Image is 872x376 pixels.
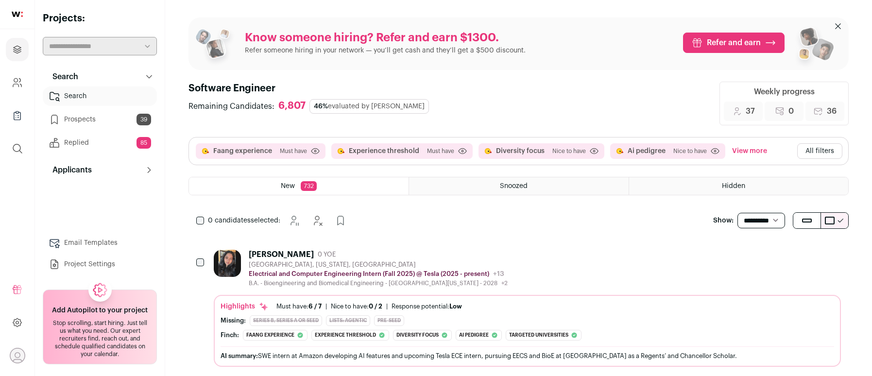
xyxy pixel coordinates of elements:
[221,351,834,361] div: SWE intern at Amazon developing AI features and upcoming Tesla ECE intern, pursuing EECS and BioE...
[754,86,815,98] div: Weekly progress
[280,147,307,155] span: Must have
[221,331,239,339] div: Finch:
[788,105,794,117] span: 0
[6,104,29,127] a: Company Lists
[12,12,23,17] img: wellfound-shorthand-0d5821cbd27db2630d0214b213865d53afaa358527fdda9d0ea32b1df1b89c2c.svg
[52,306,148,315] h2: Add Autopilot to your project
[722,183,745,189] span: Hidden
[213,146,272,156] button: Faang experience
[245,46,526,55] p: Refer someone hiring in your network — you’ll get cash and they’ll get a $500 discount.
[43,233,157,253] a: Email Templates
[730,143,769,159] button: View more
[137,114,151,125] span: 39
[276,303,322,310] div: Must have:
[683,33,785,53] a: Refer and earn
[392,303,462,310] div: Response potential:
[43,133,157,153] a: Replied85
[500,183,528,189] span: Snoozed
[456,330,502,341] div: Ai pedigree
[214,250,841,367] a: [PERSON_NAME] 0 YOE [GEOGRAPHIC_DATA], [US_STATE], [GEOGRAPHIC_DATA] Electrical and Computer Engi...
[311,330,389,341] div: Experience threshold
[369,303,382,309] span: 0 / 2
[496,146,545,156] button: Diversity focus
[43,86,157,106] a: Search
[221,302,269,311] div: Highlights
[43,290,157,364] a: Add Autopilot to your project Stop scrolling, start hiring. Just tell us what you need. Our exper...
[318,251,336,258] span: 0 YOE
[43,110,157,129] a: Prospects39
[194,25,237,68] img: referral_people_group_1-3817b86375c0e7f77b15e9e1740954ef64e1f78137dd7e9f4ff27367cb2cd09a.png
[249,261,508,269] div: [GEOGRAPHIC_DATA], [US_STATE], [GEOGRAPHIC_DATA]
[10,348,25,363] button: Open dropdown
[797,143,842,159] button: All filters
[673,147,707,155] span: Nice to have
[221,353,258,359] span: AI summary:
[249,279,508,287] div: B.A. - Bioengineering and Biomedical Engineering - [GEOGRAPHIC_DATA][US_STATE] - 2028
[746,105,755,117] span: 37
[47,164,92,176] p: Applicants
[249,270,489,278] p: Electrical and Computer Engineering Intern (Fall 2025) @ Tesla (2025 - present)
[314,103,328,110] span: 46%
[628,146,666,156] button: Ai pedigree
[221,317,246,325] div: Missing:
[137,137,151,149] span: 85
[43,12,157,25] h2: Projects:
[393,330,452,341] div: Diversity focus
[278,100,306,112] div: 6,807
[245,30,526,46] p: Know someone hiring? Refer and earn $1300.
[281,183,295,189] span: New
[331,303,382,310] div: Nice to have:
[188,101,274,112] span: Remaining Candidates:
[506,330,581,341] div: Targeted universities
[6,71,29,94] a: Company and ATS Settings
[449,303,462,309] span: Low
[326,315,370,326] div: Lists: Agentic
[214,250,241,277] img: 80657c02f4b883adf7c2104a3cc41ee0276ffb8f98f6c1a852f938a8e8875dbd.jpg
[629,177,848,195] a: Hidden
[309,99,429,114] div: evaluated by [PERSON_NAME]
[308,303,322,309] span: 6 / 7
[43,255,157,274] a: Project Settings
[208,217,251,224] span: 0 candidates
[493,271,504,277] span: +13
[243,330,308,341] div: Faang experience
[47,71,78,83] p: Search
[49,319,151,358] div: Stop scrolling, start hiring. Just tell us what you need. Our expert recruiters find, reach out, ...
[427,147,454,155] span: Must have
[301,181,317,191] span: 732
[374,315,404,326] div: Pre-seed
[792,23,835,70] img: referral_people_group_2-7c1ec42c15280f3369c0665c33c00ed472fd7f6af9dd0ec46c364f9a93ccf9a4.png
[349,146,419,156] button: Experience threshold
[43,160,157,180] button: Applicants
[713,216,734,225] p: Show:
[250,315,322,326] div: Series B, Series A or Seed
[188,82,435,95] h1: Software Engineer
[827,105,837,117] span: 36
[276,303,462,310] ul: | |
[501,280,508,286] span: +2
[6,38,29,61] a: Projects
[208,216,280,225] span: selected:
[43,67,157,86] button: Search
[409,177,628,195] a: Snoozed
[249,250,314,259] div: [PERSON_NAME]
[552,147,586,155] span: Nice to have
